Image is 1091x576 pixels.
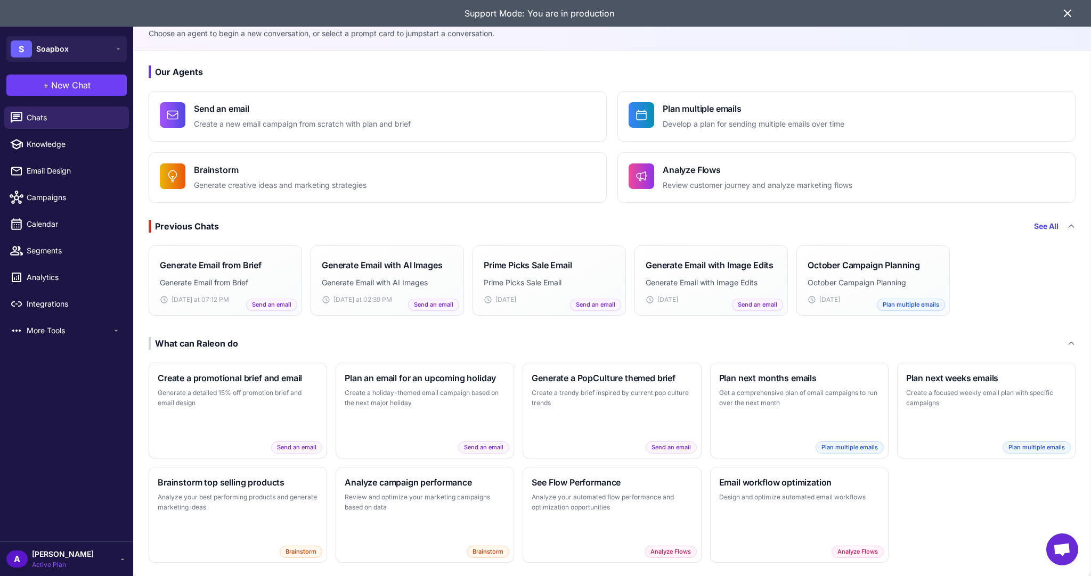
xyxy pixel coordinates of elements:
[4,133,129,155] a: Knowledge
[732,299,783,311] span: Send an email
[149,337,238,350] div: What can Raleon do
[194,163,367,176] h4: Brainstorm
[570,299,621,311] span: Send an email
[149,152,607,203] button: BrainstormGenerate creative ideas and marketing strategies
[523,363,701,458] button: Generate a PopCulture themed briefCreate a trendy brief inspired by current pop culture trendsSen...
[816,441,884,454] span: Plan multiple emails
[345,388,505,408] p: Create a holiday-themed email campaign based on the next major holiday
[160,259,262,271] h3: Generate Email from Brief
[710,467,889,563] button: Email workflow optimizationDesign and optimize automated email workflowsAnalyze Flows
[51,79,91,92] span: New Chat
[832,546,884,558] span: Analyze Flows
[532,372,692,384] h3: Generate a PopCulture themed brief
[719,372,880,384] h3: Plan next months emails
[158,476,318,489] h3: Brainstorm top selling products
[645,546,697,558] span: Analyze Flows
[6,550,28,567] div: A
[663,163,852,176] h4: Analyze Flows
[523,467,701,563] button: See Flow PerformanceAnalyze your automated flow performance and optimization opportunitiesAnalyze...
[27,271,120,283] span: Analytics
[43,79,49,92] span: +
[532,388,692,408] p: Create a trendy brief inspired by current pop culture trends
[271,441,322,454] span: Send an email
[27,325,112,336] span: More Tools
[484,295,615,305] div: [DATE]
[194,102,411,115] h4: Send an email
[4,186,129,209] a: Campaigns
[27,138,120,150] span: Knowledge
[149,28,1076,39] p: Choose an agent to begin a new conversation, or select a prompt card to jumpstart a conversation.
[158,388,318,408] p: Generate a detailed 15% off promotion brief and email design
[4,293,129,315] a: Integrations
[11,40,32,57] div: S
[4,240,129,262] a: Segments
[646,295,777,305] div: [DATE]
[408,299,459,311] span: Send an email
[160,295,291,305] div: [DATE] at 07:12 PM
[617,152,1076,203] button: Analyze FlowsReview customer journey and analyze marketing flows
[149,363,327,458] button: Create a promotional brief and emailGenerate a detailed 15% off promotion brief and email designS...
[4,266,129,289] a: Analytics
[27,298,120,310] span: Integrations
[808,277,939,289] p: October Campaign Planning
[322,295,453,305] div: [DATE] at 02:39 PM
[1046,533,1078,565] div: Open chat
[36,43,69,55] span: Soapbox
[710,363,889,458] button: Plan next months emailsGet a comprehensive plan of email campaigns to run over the next monthPlan...
[877,299,945,311] span: Plan multiple emails
[345,372,505,384] h3: Plan an email for an upcoming holiday
[149,220,219,233] div: Previous Chats
[32,548,94,560] span: [PERSON_NAME]
[617,91,1076,142] button: Plan multiple emailsDevelop a plan for sending multiple emails over time
[532,476,692,489] h3: See Flow Performance
[27,192,120,203] span: Campaigns
[4,106,129,129] a: Chats
[897,363,1076,458] button: Plan next weeks emailsCreate a focused weekly email plan with specific campaignsPlan multiple emails
[194,118,411,130] p: Create a new email campaign from scratch with plan and brief
[646,441,697,454] span: Send an email
[719,388,880,408] p: Get a comprehensive plan of email campaigns to run over the next month
[719,476,880,489] h3: Email workflow optimization
[27,218,120,230] span: Calendar
[458,441,509,454] span: Send an email
[149,65,1076,78] h3: Our Agents
[906,388,1066,408] p: Create a focused weekly email plan with specific campaigns
[160,277,291,289] p: Generate Email from Brief
[27,112,120,124] span: Chats
[345,476,505,489] h3: Analyze campaign performance
[149,467,327,563] button: Brainstorm top selling productsAnalyze your best performing products and generate marketing ideas...
[646,277,777,289] p: Generate Email with Image Edits
[1003,441,1071,454] span: Plan multiple emails
[663,102,844,115] h4: Plan multiple emails
[158,492,318,513] p: Analyze your best performing products and generate marketing ideas
[322,277,453,289] p: Generate Email with AI Images
[345,492,505,513] p: Review and optimize your marketing campaigns based on data
[484,259,572,271] h3: Prime Picks Sale Email
[336,363,514,458] button: Plan an email for an upcoming holidayCreate a holiday-themed email campaign based on the next maj...
[646,259,774,271] h3: Generate Email with Image Edits
[194,179,367,192] p: Generate creative ideas and marketing strategies
[808,295,939,305] div: [DATE]
[467,546,509,558] span: Brainstorm
[663,118,844,130] p: Develop a plan for sending multiple emails over time
[27,245,120,257] span: Segments
[4,160,129,182] a: Email Design
[663,179,852,192] p: Review customer journey and analyze marketing flows
[6,36,127,62] button: SSoapbox
[158,372,318,384] h3: Create a promotional brief and email
[32,560,94,570] span: Active Plan
[6,75,127,96] button: +New Chat
[1034,220,1059,232] a: See All
[4,213,129,235] a: Calendar
[808,259,920,271] h3: October Campaign Planning
[336,467,514,563] button: Analyze campaign performanceReview and optimize your marketing campaigns based on dataBrainstorm
[280,546,322,558] span: Brainstorm
[322,259,442,271] h3: Generate Email with AI Images
[149,91,607,142] button: Send an emailCreate a new email campaign from scratch with plan and brief
[719,492,880,503] p: Design and optimize automated email workflows
[484,277,615,289] p: Prime Picks Sale Email
[906,372,1066,384] h3: Plan next weeks emails
[532,492,692,513] p: Analyze your automated flow performance and optimization opportunities
[27,165,120,177] span: Email Design
[246,299,297,311] span: Send an email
